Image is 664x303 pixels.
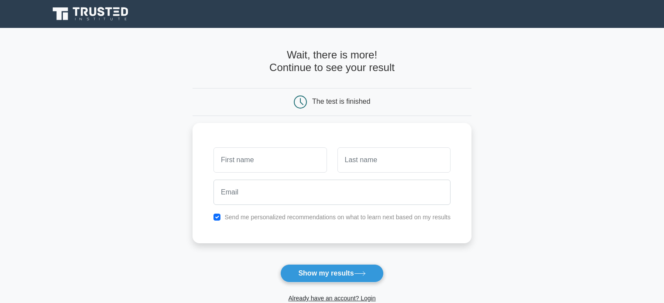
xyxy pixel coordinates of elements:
div: The test is finished [312,98,370,105]
button: Show my results [280,264,383,283]
label: Send me personalized recommendations on what to learn next based on my results [224,214,451,221]
input: Last name [337,147,451,173]
h4: Wait, there is more! Continue to see your result [193,49,471,74]
input: Email [213,180,451,205]
input: First name [213,147,327,173]
a: Already have an account? Login [288,295,375,302]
